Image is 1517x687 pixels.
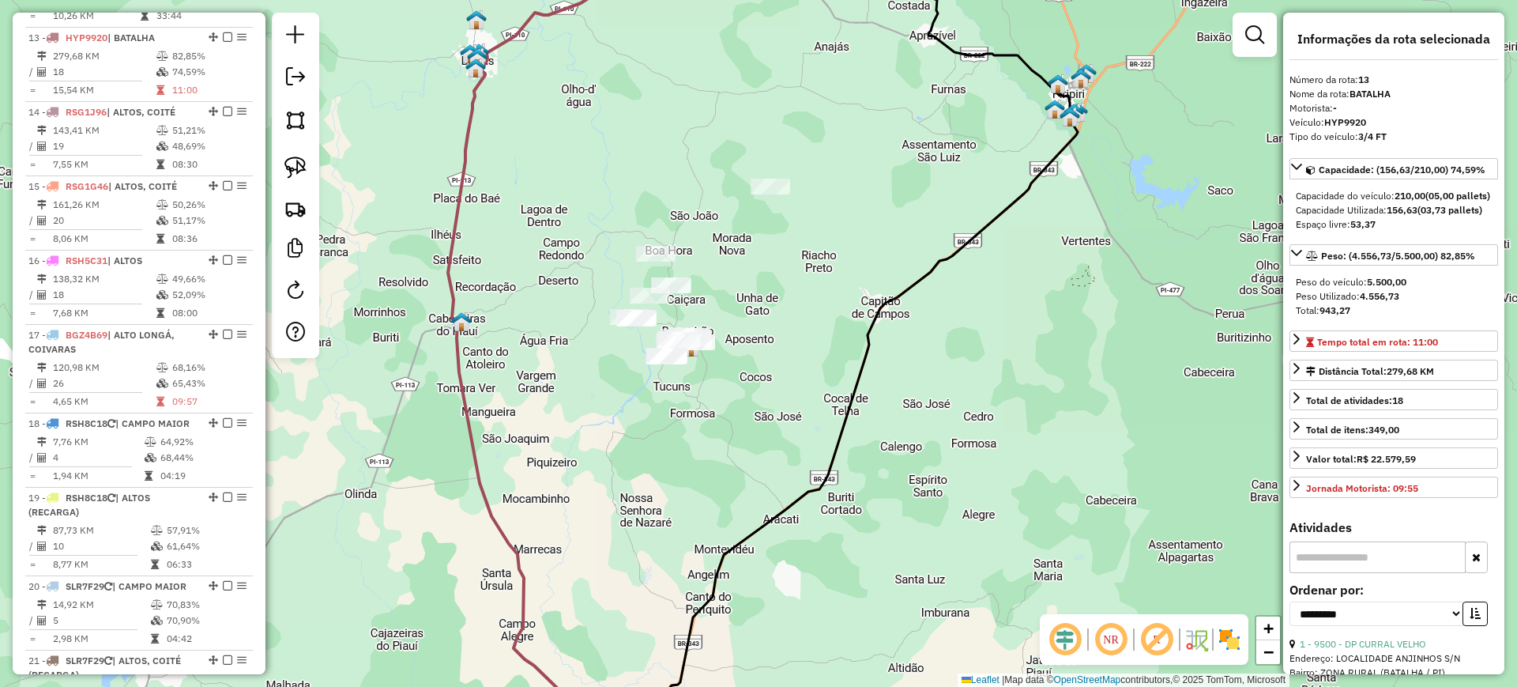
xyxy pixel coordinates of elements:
strong: BATALHA [1349,88,1391,100]
td: 4,65 KM [52,394,156,410]
i: Total de Atividades [37,67,47,77]
div: Atividade não roteirizada - CMC RENATO SALES [657,331,697,347]
i: % de utilização da cubagem [145,453,156,462]
i: Total de Atividades [37,142,47,151]
td: = [28,8,36,24]
img: 211 - GUILHERME PIRIPIRI [1063,103,1084,123]
td: 50,26% [171,197,247,213]
div: Atividade não roteirizada - BAR FRIG JEILTON [630,288,669,304]
span: 20 - [28,580,186,592]
a: Exibir filtros [1239,19,1270,51]
strong: 210,00 [1395,190,1425,202]
strong: 349,00 [1368,424,1399,436]
td: 70,83% [166,597,246,613]
a: Valor total:R$ 22.579,59 [1289,447,1498,469]
i: Distância Total [37,51,47,61]
i: % de utilização do peso [156,363,168,372]
a: 1 - 9500 - DP CURRAL VELHO [1300,638,1426,650]
button: Ordem crescente [1462,602,1488,626]
td: 11:00 [171,82,247,98]
em: Opções [237,181,247,191]
div: Capacidade Utilizada: [1296,203,1492,217]
i: Veículo já utilizado nesta sessão [104,582,112,591]
i: Distância Total [37,126,47,135]
td: / [28,538,36,554]
div: Capacidade: (156,63/210,00) 74,59% [1289,183,1498,238]
td: 15,54 KM [52,82,156,98]
span: 16 - [28,255,142,266]
td: 48,69% [171,138,247,154]
span: Ocultar deslocamento [1046,621,1084,659]
div: Total de itens: [1306,423,1399,437]
td: 14,92 KM [52,597,150,613]
div: Valor total: [1306,452,1416,466]
span: Peso: (4.556,73/5.500,00) 82,85% [1321,250,1475,262]
em: Opções [237,107,247,116]
span: | [1002,674,1004,685]
img: Selecionar atividades - polígono [284,109,307,131]
a: Zoom in [1256,617,1280,640]
div: Atividade não roteirizada - BAR DA LUZIA [657,333,697,349]
span: SLR7F29 [66,580,104,592]
i: % de utilização do peso [151,600,163,610]
em: Opções [237,255,247,265]
span: RSG1J96 [66,106,107,118]
strong: 53,37 [1350,218,1376,230]
strong: - [1333,102,1337,114]
td: 08:00 [171,305,247,321]
span: Total de atividades: [1306,394,1403,406]
td: = [28,557,36,572]
div: Peso Utilizado: [1296,289,1492,304]
em: Opções [237,493,247,502]
img: Exibir/Ocultar setores [1217,627,1242,652]
td: 8,06 KM [52,231,156,247]
em: Alterar sequência das rotas [209,181,218,191]
td: = [28,157,36,172]
div: Atividade não roteirizada - BAR JO O DO TRELLE [660,330,699,346]
img: 213 - GUSTAVO BARRAS [469,43,489,63]
img: PIRIPIRI [1045,99,1065,119]
span: | ALTO LONGÁ, COIVARAS [28,329,175,355]
a: OpenStreetMap [1054,674,1121,685]
td: 7,55 KM [52,157,156,172]
span: BGZ4B69 [66,329,107,341]
a: Peso: (4.556,73/5.500,00) 82,85% [1289,244,1498,266]
em: Alterar sequência das rotas [209,655,218,665]
em: Finalizar rota [223,255,232,265]
span: | BATALHA [107,32,155,43]
div: Tipo do veículo: [1289,130,1498,144]
strong: 156,63 [1387,204,1417,216]
i: Tempo total em rota [141,11,149,21]
i: Tempo total em rota [145,471,152,481]
td: 70,90% [166,613,246,628]
td: 279,68 KM [52,48,156,64]
span: + [1263,618,1274,638]
a: Tempo total em rota: 11:00 [1289,330,1498,352]
em: Alterar sequência das rotas [209,581,218,591]
i: % de utilização do peso [156,200,168,209]
td: 51,17% [171,213,247,228]
td: 65,43% [171,376,247,391]
i: % de utilização da cubagem [151,542,163,551]
img: HOTEL PIRIPIRI [1060,107,1080,127]
span: | CAMPO MAIOR [112,580,186,592]
i: Veículo já utilizado nesta sessão [104,656,112,666]
div: Atividade não roteirizada - MERCADINHO GENIVAL [668,329,708,345]
div: Atividade não roteirizada - BAR O NECA [636,246,676,262]
span: RSH8C18 [66,417,107,429]
td: 51,21% [171,123,247,138]
div: Distância Total: [1306,364,1434,379]
a: Reroteirizar Sessão [280,274,311,310]
img: 218 - MACEDO BARRAS [465,58,486,78]
strong: (05,00 pallets) [1425,190,1490,202]
a: Total de atividades:18 [1289,389,1498,410]
td: 68,44% [160,450,246,466]
div: Espaço livre: [1296,217,1492,232]
td: = [28,468,36,484]
div: Número da rota: [1289,73,1498,87]
em: Finalizar rota [223,581,232,591]
span: 279,68 KM [1387,365,1434,377]
div: Atividade não roteirizada - BAR E MERC PIU [646,349,686,364]
span: | CAMPO MAIOR [115,417,190,429]
div: Atividade não roteirizada - J B BEBIDAS [669,330,709,345]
